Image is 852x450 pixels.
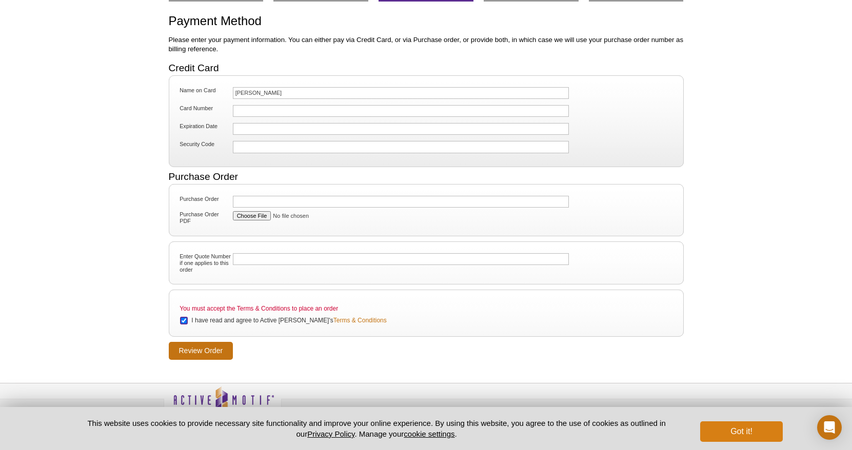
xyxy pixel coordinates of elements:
label: Name on Card [179,87,231,94]
label: Card Number [179,105,231,112]
label: Enter Quote Number if one applies to this order [179,253,231,273]
button: Got it! [700,421,782,442]
label: Purchase Order PDF [179,211,231,224]
h2: Credit Card [169,64,684,73]
iframe: Secure expiration date input frame [235,126,461,132]
label: I have read and agree to Active [PERSON_NAME]'s [190,316,386,325]
iframe: Secure CVC input frame [235,144,461,150]
button: cookie settings [404,429,454,438]
iframe: Secure card number input frame [235,108,461,114]
table: Click to Verify - This site chose Symantec SSL for secure e-commerce and confidential communicati... [574,401,651,424]
a: Terms & Conditions [333,316,387,325]
label: Purchase Order [179,196,231,202]
label: Expiration Date [179,123,231,130]
input: Review Order [169,342,233,360]
div: Open Intercom Messenger [817,415,842,440]
h1: Payment Method [169,14,684,29]
li: You must accept the Terms & Conditions to place an order [179,303,673,314]
img: Active Motif, [164,383,282,425]
h2: Purchase Order [169,172,684,181]
label: Security Code [179,141,231,148]
a: Privacy Policy [307,429,354,438]
p: This website uses cookies to provide necessary site functionality and improve your online experie... [70,418,684,439]
p: Please enter your payment information. You can either pay via Credit Card, or via Purchase order,... [169,35,684,54]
